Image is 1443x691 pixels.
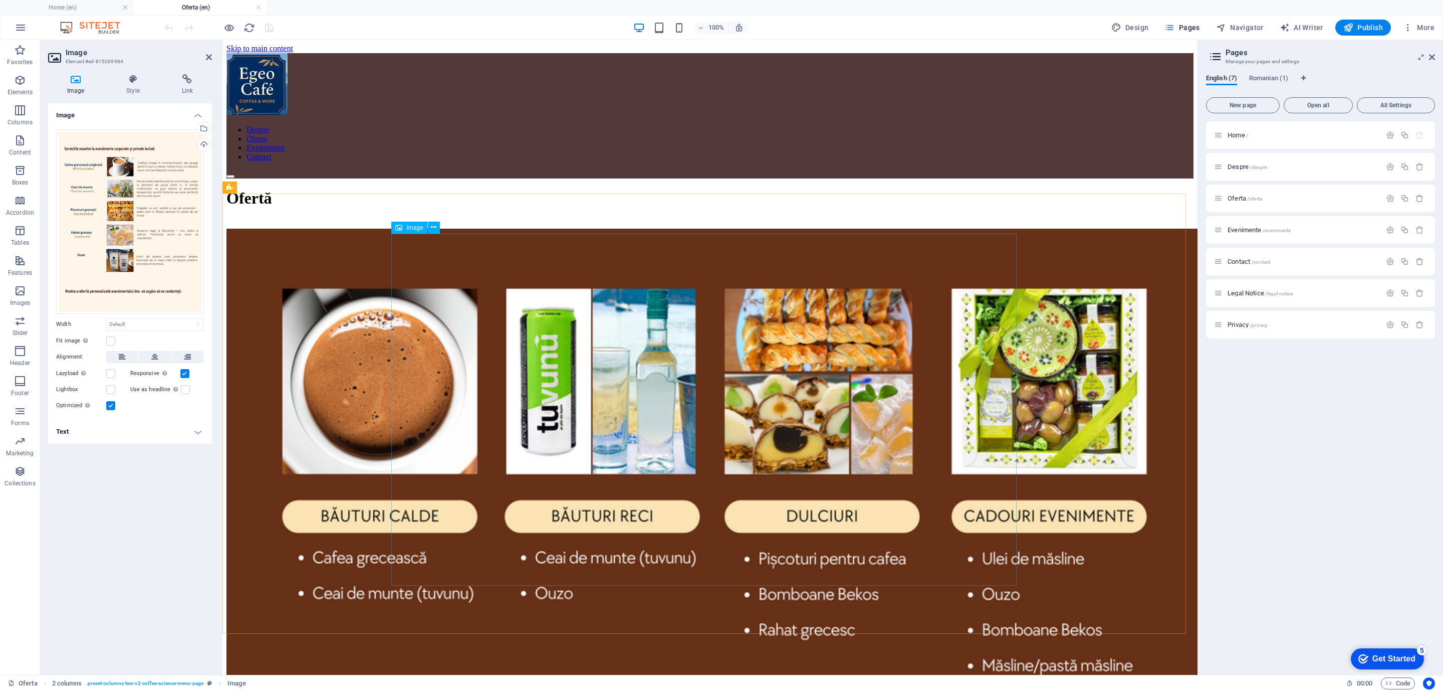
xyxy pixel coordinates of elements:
[1228,163,1267,170] span: Click to open page
[1265,291,1293,296] span: /legal-notice
[1216,23,1264,33] span: Navigator
[1164,23,1199,33] span: Pages
[1226,48,1435,57] h2: Pages
[1386,194,1394,203] div: Settings
[735,23,744,32] i: On resize automatically adjust zoom level to fit chosen device.
[1251,259,1270,265] span: /contact
[1206,97,1280,113] button: New page
[1225,132,1381,138] div: Home/
[107,74,162,95] h4: Style
[130,384,181,396] label: Use as headline
[56,400,106,412] label: Optimized
[1225,163,1381,170] div: Despre/despre
[13,329,28,337] p: Slider
[1423,677,1435,689] button: Usercentrics
[1415,257,1424,266] div: Remove
[86,677,203,689] span: . preset-columns-two-v2-coffee-science-menu-page
[1364,679,1365,687] span: :
[74,2,84,12] div: 5
[1225,195,1381,202] div: Oferta/oferta
[1225,321,1381,328] div: Privacy/privacy
[1385,677,1410,689] span: Code
[56,368,106,380] label: Lazyload
[1247,196,1262,202] span: /oferta
[1263,228,1291,233] span: /evenimente
[1246,133,1248,138] span: /
[1288,102,1348,108] span: Open all
[8,88,33,96] p: Elements
[8,118,33,126] p: Columns
[1225,258,1381,265] div: Contact/contact
[1228,131,1248,139] span: Click to open page
[8,269,32,277] p: Features
[56,384,106,396] label: Lightbox
[1228,321,1268,328] span: Privacy
[693,22,729,34] button: 100%
[1357,677,1372,689] span: 00 00
[223,22,235,34] button: Click here to leave preview mode and continue editing
[1400,194,1409,203] div: Duplicate
[1228,258,1270,265] span: Click to open page
[227,677,246,689] span: Click to select. Double-click to edit
[1386,257,1394,266] div: Settings
[58,22,133,34] img: Editor Logo
[56,321,106,327] label: Width
[48,420,212,444] h4: Text
[1228,289,1293,297] span: Click to open page
[1343,23,1383,33] span: Publish
[243,22,255,34] button: reload
[1225,290,1381,296] div: Legal Notice/legal-notice
[48,74,107,95] h4: Image
[10,299,31,307] p: Images
[1225,227,1381,233] div: Evenimente/evenimente
[52,677,82,689] span: Click to select. Double-click to edit
[1284,97,1353,113] button: Open all
[207,680,212,686] i: This element is a customizable preset
[1160,20,1204,36] button: Pages
[6,209,34,217] p: Accordion
[1386,162,1394,171] div: Settings
[6,449,34,457] p: Marketing
[1400,131,1409,139] div: Duplicate
[7,58,33,66] p: Favorites
[11,419,29,427] p: Forms
[1415,289,1424,297] div: Remove
[1400,162,1409,171] div: Duplicate
[1400,320,1409,329] div: Duplicate
[1415,194,1424,203] div: Remove
[1415,226,1424,234] div: Remove
[1400,257,1409,266] div: Duplicate
[1228,195,1262,202] span: Click to open page
[406,225,423,231] span: Image
[1107,20,1153,36] div: Design (Ctrl+Alt+Y)
[52,677,246,689] nav: breadcrumb
[66,57,192,66] h3: Element #ed-815269984
[1250,164,1267,170] span: /despre
[1400,289,1409,297] div: Duplicate
[1335,20,1391,36] button: Publish
[1107,20,1153,36] button: Design
[1381,677,1415,689] button: Code
[1361,102,1430,108] span: All Settings
[30,11,73,20] div: Get Started
[10,359,30,367] p: Header
[56,335,106,347] label: Fit image
[1206,74,1435,93] div: Language Tabs
[1111,23,1149,33] span: Design
[1212,20,1268,36] button: Navigator
[1280,23,1323,33] span: AI Writer
[11,239,29,247] p: Tables
[1386,320,1394,329] div: Settings
[163,74,212,95] h4: Link
[1386,289,1394,297] div: Settings
[56,129,204,314] div: EgeoCafe-prezentare2-SdB-m6-Qvv8mGRAGR8t67w.png
[12,179,29,187] p: Boxes
[1386,226,1394,234] div: Settings
[1415,320,1424,329] div: Remove
[1250,322,1268,328] span: /privacy
[244,22,255,34] i: Reload page
[1399,20,1438,36] button: More
[1403,23,1434,33] span: More
[1415,131,1424,139] div: The startpage cannot be deleted
[1400,226,1409,234] div: Duplicate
